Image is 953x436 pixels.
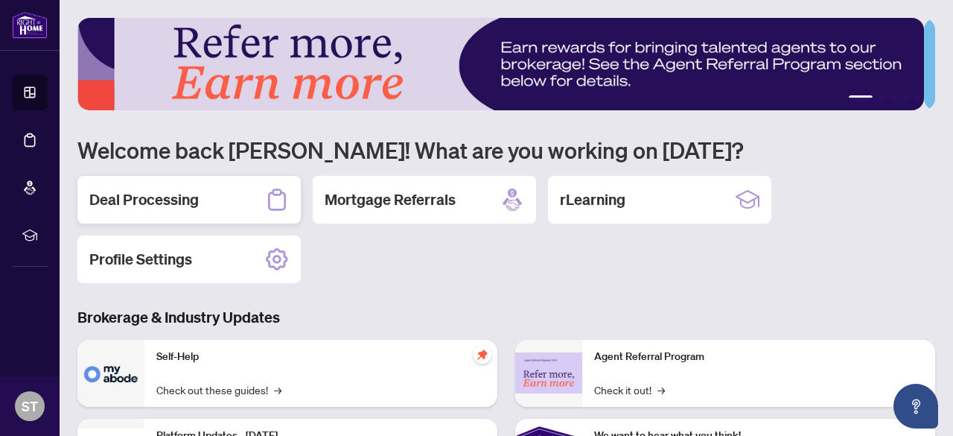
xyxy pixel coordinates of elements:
[560,189,625,210] h2: rLearning
[849,95,873,101] button: 1
[893,384,938,429] button: Open asap
[594,349,923,365] p: Agent Referral Program
[657,382,665,398] span: →
[22,396,38,417] span: ST
[515,353,582,394] img: Agent Referral Program
[12,11,48,39] img: logo
[902,95,908,101] button: 4
[914,95,920,101] button: 5
[890,95,896,101] button: 3
[156,382,281,398] a: Check out these guides!→
[879,95,885,101] button: 2
[89,189,199,210] h2: Deal Processing
[89,249,192,270] h2: Profile Settings
[77,307,935,328] h3: Brokerage & Industry Updates
[274,382,281,398] span: →
[77,136,935,164] h1: Welcome back [PERSON_NAME]! What are you working on [DATE]?
[77,18,924,110] img: Slide 0
[594,382,665,398] a: Check it out!→
[325,189,456,210] h2: Mortgage Referrals
[474,346,491,364] span: pushpin
[156,349,485,365] p: Self-Help
[77,340,144,407] img: Self-Help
